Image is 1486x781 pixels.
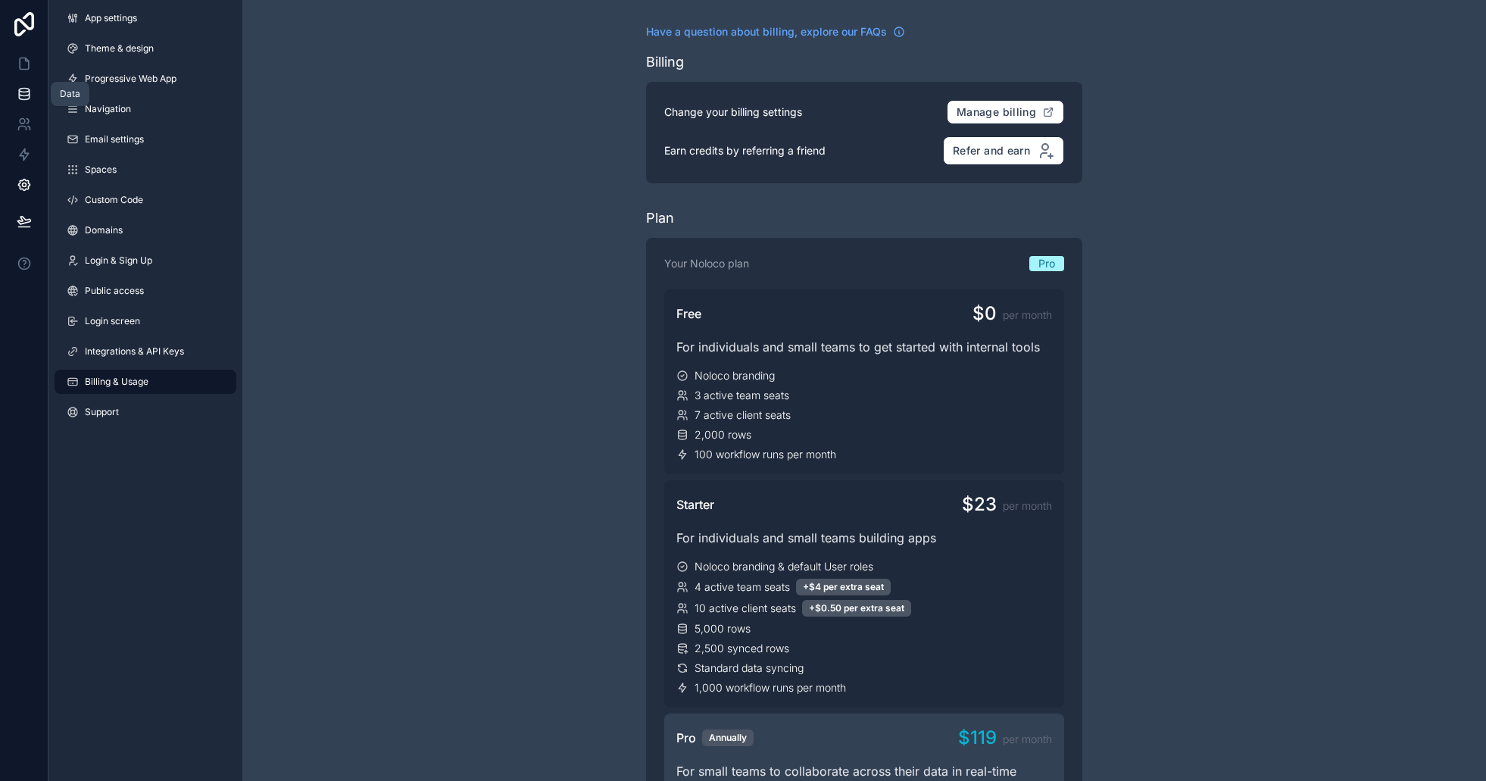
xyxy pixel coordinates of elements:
span: Support [85,406,119,418]
div: For individuals and small teams to get started with internal tools [676,338,1052,356]
span: Noloco branding & default User roles [695,559,873,574]
span: Pro [1038,256,1055,271]
span: Pro [676,729,696,747]
span: 10 active client seats [695,601,796,616]
a: Spaces [55,158,236,182]
span: Manage billing [957,105,1036,119]
span: Email settings [85,133,144,145]
span: Integrations & API Keys [85,345,184,358]
span: $23 [962,492,997,517]
span: 4 active team seats [695,580,790,595]
span: Have a question about billing, explore our FAQs [646,24,887,39]
a: Theme & design [55,36,236,61]
div: Data [60,88,80,100]
span: Spaces [85,164,117,176]
a: Login & Sign Up [55,248,236,273]
div: Plan [646,208,674,229]
span: Billing & Usage [85,376,148,388]
div: For individuals and small teams building apps [676,529,1052,547]
a: Custom Code [55,188,236,212]
span: 2,000 rows [695,427,751,442]
a: Progressive Web App [55,67,236,91]
button: Manage billing [947,100,1064,124]
span: per month [1003,498,1052,514]
span: Standard data syncing [695,661,804,676]
span: Free [676,305,701,323]
span: Refer and earn [953,144,1030,158]
span: 5,000 rows [695,621,751,636]
div: Billing [646,52,684,73]
span: Starter [676,495,714,514]
span: Domains [85,224,123,236]
a: Have a question about billing, explore our FAQs [646,24,905,39]
span: Progressive Web App [85,73,176,85]
span: Custom Code [85,194,143,206]
span: Noloco branding [695,368,775,383]
span: Login & Sign Up [85,255,152,267]
div: Annually [702,729,754,746]
a: Login screen [55,309,236,333]
a: Public access [55,279,236,303]
a: Integrations & API Keys [55,339,236,364]
span: per month [1003,308,1052,323]
span: 100 workflow runs per month [695,447,836,462]
span: 2,500 synced rows [695,641,789,656]
div: +$4 per extra seat [796,579,891,595]
span: App settings [85,12,137,24]
span: $0 [972,301,997,326]
span: $119 [958,726,997,750]
a: Support [55,400,236,424]
span: Login screen [85,315,140,327]
a: App settings [55,6,236,30]
a: Domains [55,218,236,242]
div: For small teams to collaborate across their data in real-time [676,762,1052,780]
span: Public access [85,285,144,297]
button: Refer and earn [943,136,1064,165]
a: Navigation [55,97,236,121]
a: Billing & Usage [55,370,236,394]
span: Theme & design [85,42,154,55]
span: 1,000 workflow runs per month [695,680,846,695]
span: 7 active client seats [695,408,791,423]
span: per month [1003,732,1052,747]
span: Navigation [85,103,131,115]
a: Email settings [55,127,236,152]
p: Change your billing settings [664,105,802,120]
p: Earn credits by referring a friend [664,143,826,158]
div: +$0.50 per extra seat [802,600,911,617]
span: 3 active team seats [695,388,789,403]
p: Your Noloco plan [664,256,749,271]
